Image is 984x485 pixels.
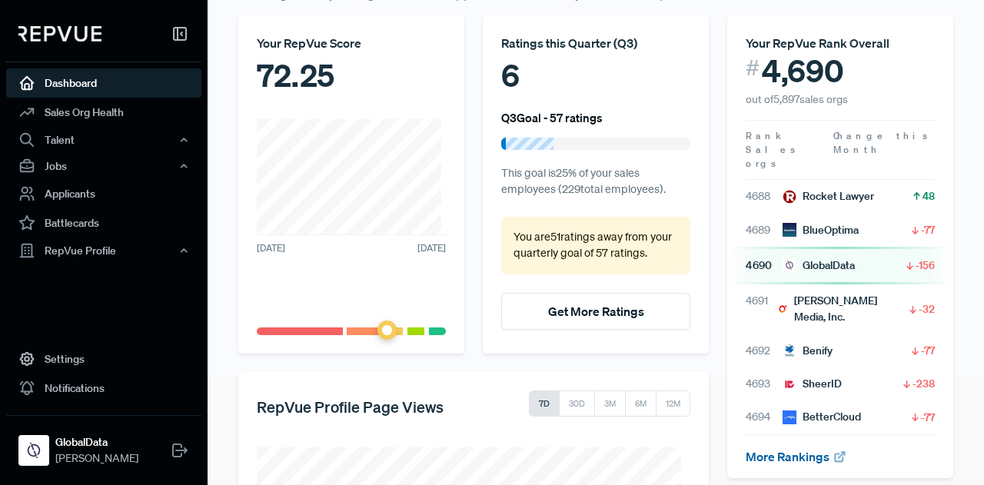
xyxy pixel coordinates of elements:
[501,111,603,125] h6: Q3 Goal - 57 ratings
[746,376,783,392] span: 4693
[783,377,796,391] img: SheerID
[783,223,796,237] img: BlueOptima
[6,153,201,179] button: Jobs
[783,344,796,357] img: Benify
[529,390,560,417] button: 7D
[916,257,935,273] span: -156
[783,190,796,204] img: Rocket Lawyer
[501,34,690,52] div: Ratings this Quarter ( Q3 )
[501,52,690,98] div: 6
[746,257,783,274] span: 4690
[921,343,935,358] span: -77
[55,450,138,467] span: [PERSON_NAME]
[746,129,783,143] span: Rank
[257,52,446,98] div: 72.25
[257,34,446,52] div: Your RepVue Score
[656,390,690,417] button: 12M
[783,410,796,424] img: BetterCloud
[776,293,907,325] div: [PERSON_NAME] Media, Inc.
[783,188,874,204] div: Rocket Lawyer
[783,222,859,238] div: BlueOptima
[625,390,657,417] button: 6M
[746,52,760,84] span: #
[501,293,690,330] button: Get More Ratings
[6,238,201,264] button: RepVue Profile
[6,127,201,153] button: Talent
[6,415,201,473] a: GlobalDataGlobalData[PERSON_NAME]
[783,258,796,272] img: GlobalData
[6,344,201,374] a: Settings
[6,68,201,98] a: Dashboard
[783,376,842,392] div: SheerID
[6,179,201,208] a: Applicants
[919,301,935,317] span: -32
[746,222,783,238] span: 4689
[55,434,138,450] strong: GlobalData
[746,409,783,425] span: 4694
[257,397,444,416] h5: RepVue Profile Page Views
[559,390,595,417] button: 30D
[18,26,101,42] img: RepVue
[921,410,935,425] span: -77
[6,208,201,238] a: Battlecards
[6,98,201,127] a: Sales Org Health
[746,143,798,170] span: Sales orgs
[746,92,848,106] span: out of 5,897 sales orgs
[6,374,201,403] a: Notifications
[921,222,935,238] span: -77
[514,229,678,262] p: You are 51 ratings away from your quarterly goal of 57 ratings .
[746,449,847,464] a: More Rankings
[22,438,46,463] img: GlobalData
[833,129,930,156] span: Change this Month
[594,390,626,417] button: 3M
[746,343,783,359] span: 4692
[776,302,788,316] img: O'Reilly Media, Inc.
[922,188,935,204] span: 48
[417,241,446,255] span: [DATE]
[257,241,285,255] span: [DATE]
[783,343,833,359] div: Benify
[746,293,776,325] span: 4691
[913,376,935,391] span: -238
[783,257,855,274] div: GlobalData
[783,409,861,425] div: BetterCloud
[762,52,844,89] span: 4,690
[501,165,690,198] p: This goal is 25 % of your sales employees ( 229 total employees).
[746,188,783,204] span: 4688
[746,35,889,51] span: Your RepVue Rank Overall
